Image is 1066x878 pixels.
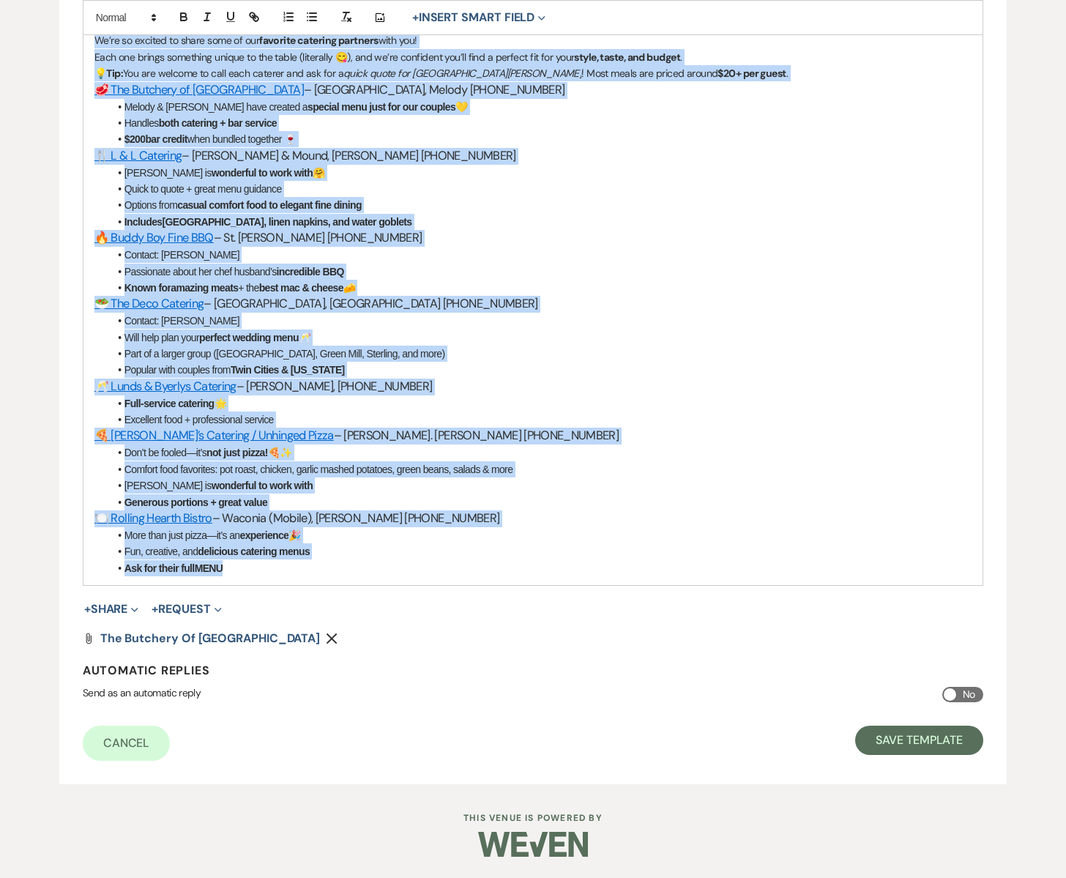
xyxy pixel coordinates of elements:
[94,296,972,313] h3: – [GEOGRAPHIC_DATA], [GEOGRAPHIC_DATA] [PHONE_NUMBER]
[109,165,972,181] li: [PERSON_NAME] is 🤗
[109,346,972,362] li: Part of a larger group ([GEOGRAPHIC_DATA], Green Mill, Sterling, and more)
[145,133,187,145] strong: bar credit
[239,529,288,541] strong: experience
[94,49,972,65] p: Each one brings something unique to the table (literally 😋), and we’re confident you’ll find a pe...
[109,543,972,559] li: Fun, creative, and
[94,148,182,163] a: 🍴 L & L Catering
[124,398,215,409] strong: Full-service catering
[109,313,972,329] li: Contact: [PERSON_NAME]
[259,34,378,47] strong: favorite catering partners
[94,230,214,245] a: 🔥 Buddy Boy Fine BBQ
[855,726,983,755] button: Save Template
[94,510,972,527] h3: – Waconia (Mobile), [PERSON_NAME] [PHONE_NUMBER]
[94,32,972,48] p: We’re so excited to share some of our with you!
[124,216,163,228] strong: Includes
[94,65,972,81] p: 💡 You are welcome to call each caterer and ask for a ! Most meals are priced around .
[717,67,786,80] strong: $20+ per guest
[109,330,972,346] li: Will help plan your 🥂
[83,726,171,761] a: Cancel
[478,819,588,870] img: Weven Logo
[124,496,267,508] strong: Generous portions + great value
[199,332,299,343] strong: perfect wedding menu
[195,562,223,574] strong: MENU
[412,12,419,23] span: +
[94,230,972,247] h3: – St. [PERSON_NAME] [PHONE_NUMBER]
[152,603,158,615] span: +
[109,461,972,477] li: Comfort food favorites: pot roast, chicken, garlic mashed potatoes, green beans, salads & more
[206,447,268,458] strong: not just pizza!
[109,99,972,115] li: Melody & [PERSON_NAME] have created a 💛
[94,379,972,395] h3: – [PERSON_NAME], [PHONE_NUMBER]
[407,9,551,26] button: Insert Smart Field
[84,603,91,615] span: +
[963,685,975,704] span: No
[124,133,146,145] strong: $200
[162,216,411,228] strong: [GEOGRAPHIC_DATA], linen napkins, and water goblets
[94,82,972,99] h3: – [GEOGRAPHIC_DATA], Melody [PHONE_NUMBER]
[94,82,304,97] a: 🥩 The Butchery of [GEOGRAPHIC_DATA]
[177,199,362,211] strong: casual comfort food to elegant fine dining
[109,115,972,131] li: Handles
[109,362,972,378] li: Popular with couples from
[109,131,972,147] li: when bundled together 🍷
[83,663,983,678] h4: Automatic Replies
[84,603,139,615] button: Share
[83,686,201,699] span: Send as an automatic reply
[106,67,123,80] strong: Tip:
[124,562,195,574] strong: Ask for their full
[100,633,320,644] a: The Butchery of [GEOGRAPHIC_DATA]
[124,282,171,294] strong: Known for
[100,630,320,646] span: The Butchery of [GEOGRAPHIC_DATA]
[109,412,972,428] li: Excellent food + professional service
[109,247,972,263] li: Contact: [PERSON_NAME]
[259,282,343,294] strong: best mac & cheese
[343,67,581,80] em: quick quote for [GEOGRAPHIC_DATA][PERSON_NAME]
[109,395,972,412] li: 🌟
[109,197,972,213] li: Options from
[231,364,345,376] strong: Twin Cities & [US_STATE]
[109,264,972,280] li: Passionate about her chef husband’s
[212,167,313,179] strong: wonderful to work with
[94,510,212,526] a: 🍽️ Rolling Hearth Bistro
[94,428,972,444] h3: – [PERSON_NAME]. [PERSON_NAME] [PHONE_NUMBER]
[94,148,972,165] h3: – [PERSON_NAME] & Mound, [PERSON_NAME] [PHONE_NUMBER]
[307,101,455,113] strong: special menu just for our couples
[94,379,236,394] a: 🥂 Lunds & Byerlys Catering
[94,296,204,311] a: 🥗 The Deco Catering
[152,603,221,615] button: Request
[109,280,972,296] li: + the 🧀
[277,266,344,278] strong: incredible BBQ
[94,428,334,443] a: 🍕 [PERSON_NAME]’s Catering / Unhinged Pizza
[159,117,277,129] strong: both catering + bar service
[109,444,972,461] li: Don’t be fooled—it’s 🍕✨
[109,181,972,197] li: Quick to quote + great menu guidance
[109,527,972,543] li: More than just pizza—it’s an 🎉
[109,477,972,494] li: [PERSON_NAME] is
[198,546,310,557] strong: delicious catering menus
[212,480,313,491] strong: wonderful to work with
[574,51,680,64] strong: style, taste, and budget
[171,282,238,294] strong: amazing meats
